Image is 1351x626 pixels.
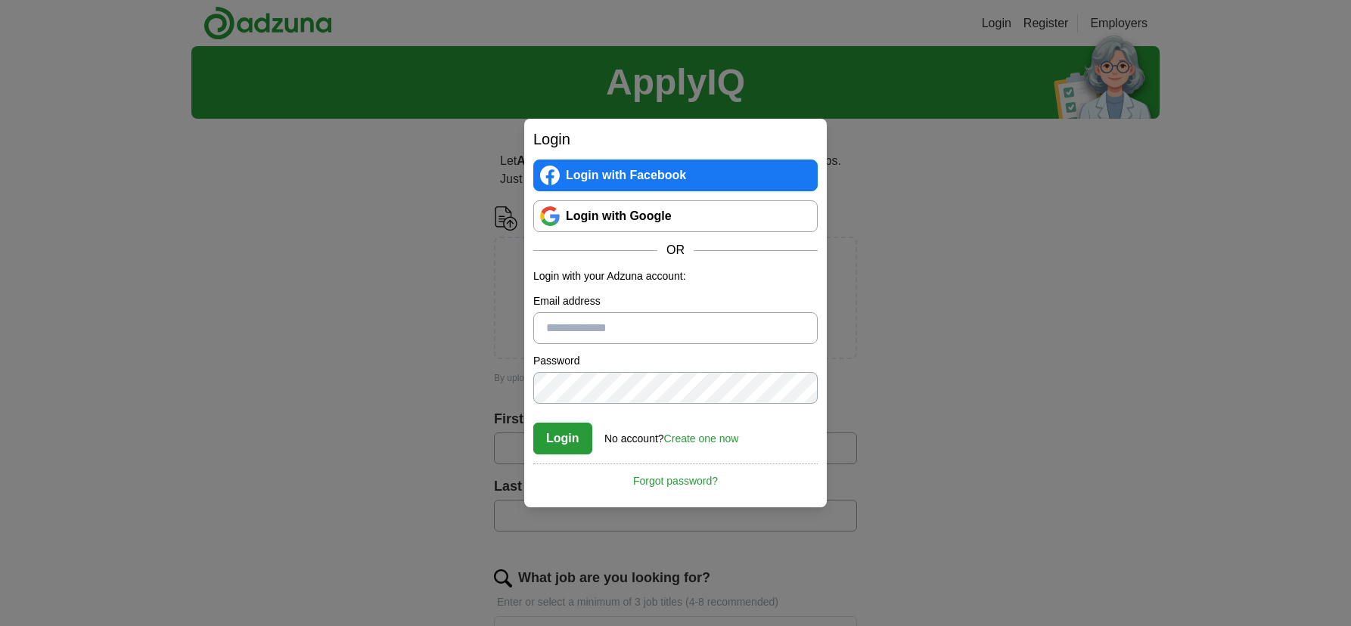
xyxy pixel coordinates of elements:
a: Forgot password? [533,463,818,489]
button: Login [533,423,592,454]
div: No account? [604,422,738,447]
p: Login with your Adzuna account: [533,268,818,284]
a: Login with Google [533,200,818,232]
a: Create one now [664,432,739,445]
label: Email address [533,293,818,309]
label: Password [533,353,818,369]
a: Login with Facebook [533,160,818,191]
h2: Login [533,128,818,150]
span: OR [657,241,694,259]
